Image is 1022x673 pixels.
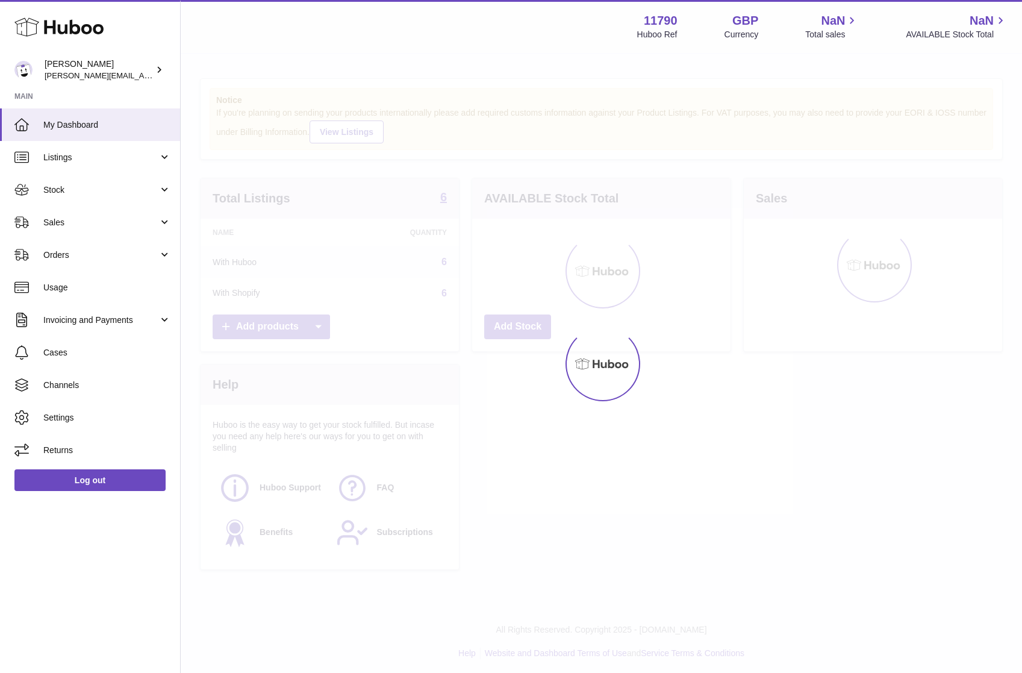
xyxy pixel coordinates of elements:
a: NaN AVAILABLE Stock Total [906,13,1008,40]
span: Cases [43,347,171,358]
span: Total sales [805,29,859,40]
strong: 11790 [644,13,678,29]
img: alain@provence-wine.com [14,61,33,79]
span: Stock [43,184,158,196]
a: NaN Total sales [805,13,859,40]
span: Channels [43,380,171,391]
span: Returns [43,445,171,456]
span: Listings [43,152,158,163]
span: NaN [970,13,994,29]
span: Sales [43,217,158,228]
strong: GBP [732,13,758,29]
span: AVAILABLE Stock Total [906,29,1008,40]
div: Currency [724,29,759,40]
span: Settings [43,412,171,424]
div: Huboo Ref [637,29,678,40]
span: Usage [43,282,171,293]
span: Invoicing and Payments [43,315,158,326]
span: NaN [821,13,845,29]
a: Log out [14,469,166,491]
span: My Dashboard [43,119,171,131]
span: Orders [43,249,158,261]
div: [PERSON_NAME] [45,58,153,81]
span: [PERSON_NAME][EMAIL_ADDRESS][DOMAIN_NAME] [45,70,241,80]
